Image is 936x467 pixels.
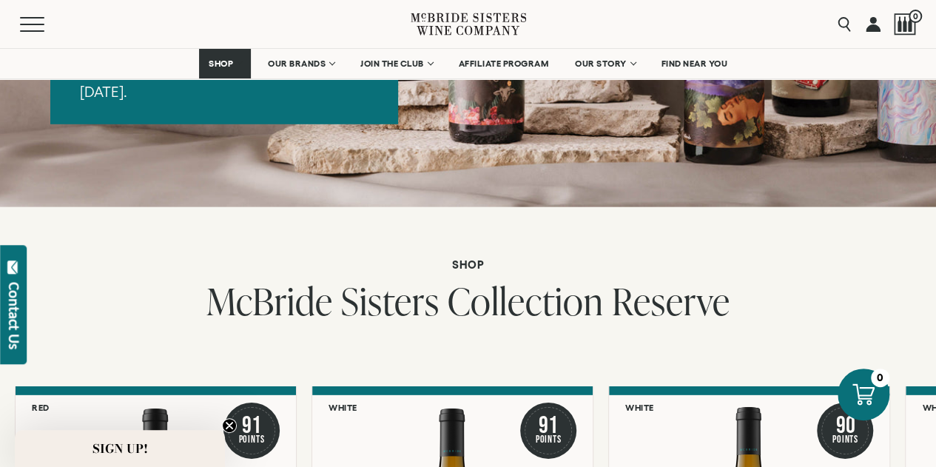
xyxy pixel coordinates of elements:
[329,403,357,412] h6: White
[199,49,251,78] a: SHOP
[351,49,442,78] a: JOIN THE CLUB
[7,282,21,349] div: Contact Us
[222,418,237,433] button: Close teaser
[341,275,440,326] span: Sisters
[449,49,559,78] a: AFFILIATE PROGRAM
[661,58,728,69] span: FIND NEAR YOU
[258,49,343,78] a: OUR BRANDS
[652,49,738,78] a: FIND NEAR YOU
[206,275,333,326] span: McBride
[92,440,148,457] span: SIGN UP!
[20,17,73,32] button: Mobile Menu Trigger
[459,58,549,69] span: AFFILIATE PROGRAM
[15,430,225,467] div: SIGN UP!Close teaser
[612,275,730,326] span: Reserve
[32,403,50,412] h6: Red
[909,10,922,23] span: 0
[625,403,654,412] h6: White
[209,58,234,69] span: SHOP
[565,49,644,78] a: OUR STORY
[575,58,627,69] span: OUR STORY
[360,58,424,69] span: JOIN THE CLUB
[268,58,326,69] span: OUR BRANDS
[448,275,604,326] span: Collection
[871,369,889,387] div: 0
